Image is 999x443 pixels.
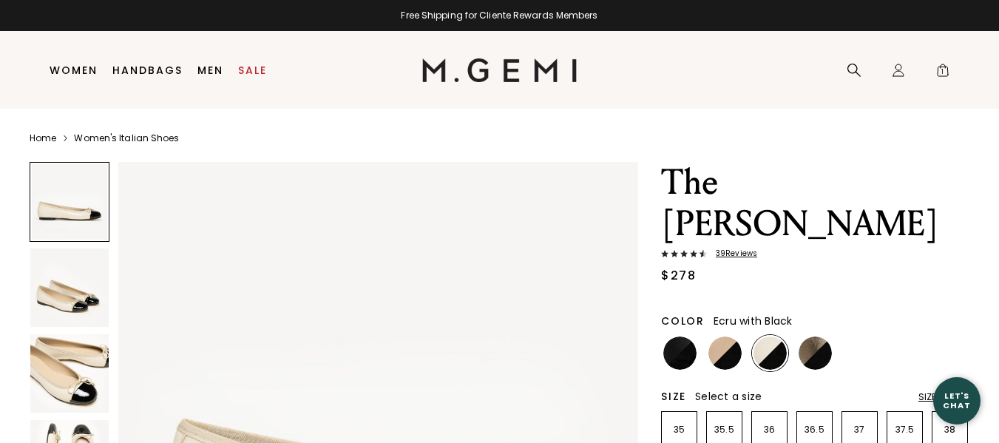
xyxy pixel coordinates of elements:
[50,64,98,76] a: Women
[752,424,787,436] p: 36
[918,391,969,403] div: Size Chart
[662,424,697,436] p: 35
[112,64,183,76] a: Handbags
[661,249,969,261] a: 39Reviews
[887,424,922,436] p: 37.5
[842,424,877,436] p: 37
[661,390,686,402] h2: Size
[714,314,793,328] span: Ecru with Black
[30,132,56,144] a: Home
[663,337,697,370] img: Black with Black
[799,337,832,370] img: Antique Gold with Black
[74,132,179,144] a: Women's Italian Shoes
[708,337,742,370] img: Beige with Black
[933,391,981,410] div: Let's Chat
[30,248,109,327] img: The Rosa
[30,334,109,413] img: The Rosa
[197,64,223,76] a: Men
[932,424,967,436] p: 38
[707,249,757,258] span: 39 Review s
[695,389,762,404] span: Select a size
[935,66,950,81] span: 1
[238,64,267,76] a: Sale
[707,424,742,436] p: 35.5
[797,424,832,436] p: 36.5
[422,58,577,82] img: M.Gemi
[661,315,705,327] h2: Color
[754,337,787,370] img: Ecru with Black
[661,267,696,285] div: $278
[661,162,969,245] h1: The [PERSON_NAME]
